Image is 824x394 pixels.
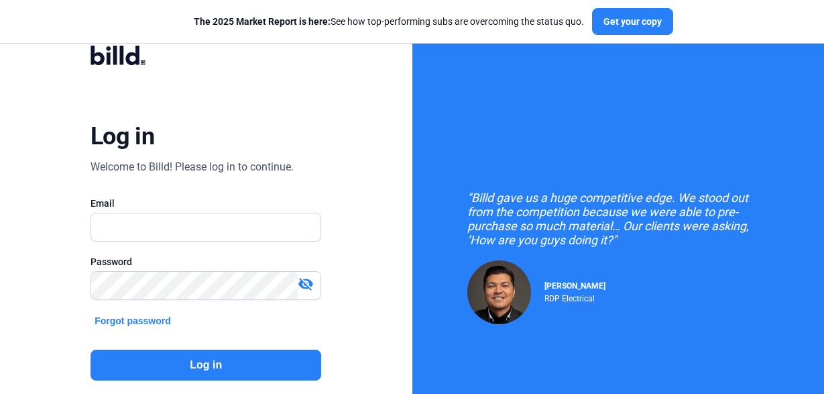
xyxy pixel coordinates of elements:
span: [PERSON_NAME] [544,281,605,291]
div: Password [91,255,321,268]
button: Forgot password [91,313,175,328]
button: Log in [91,350,321,381]
div: Email [91,197,321,210]
div: See how top-performing subs are overcoming the status quo. [194,15,584,28]
img: Raul Pacheco [467,260,531,324]
button: Get your copy [592,8,673,35]
div: "Billd gave us a huge competitive edge. We stood out from the competition because we were able to... [467,191,769,247]
div: Welcome to Billd! Please log in to continue. [91,159,294,175]
div: RDP Electrical [544,291,605,303]
mat-icon: visibility_off [298,276,314,292]
div: Log in [91,121,154,151]
span: The 2025 Market Report is here: [194,16,331,27]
